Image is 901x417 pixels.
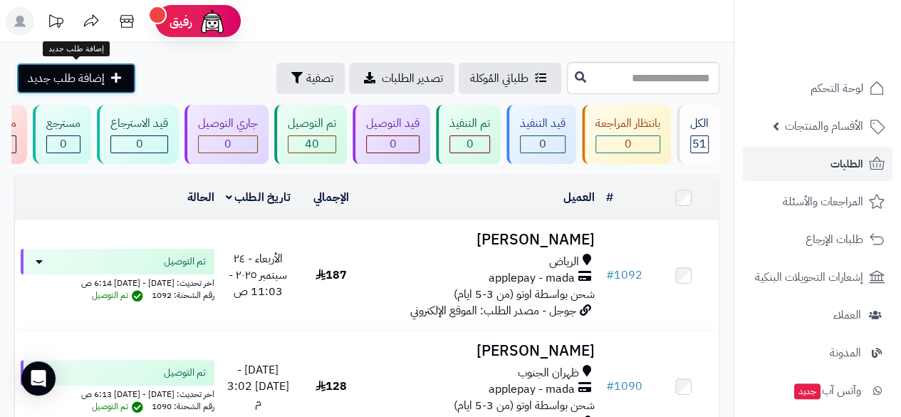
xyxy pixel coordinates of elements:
[288,115,336,132] div: تم التوصيل
[382,70,443,87] span: تصدير الطلبات
[595,115,660,132] div: بانتظار المراجعة
[674,105,722,164] a: الكل51
[136,135,143,153] span: 0
[743,71,892,105] a: لوحة التحكم
[306,70,333,87] span: تصفية
[606,267,642,284] a: #1092
[811,78,863,98] span: لوحة التحكم
[110,115,168,132] div: قيد الاسترجاع
[182,105,271,164] a: جاري التوصيل 0
[21,361,56,396] div: Open Intercom Messenger
[350,105,433,164] a: قيد التوصيل 0
[830,154,863,174] span: الطلبات
[187,189,214,206] a: الحالة
[785,116,863,136] span: الأقسام والمنتجات
[692,135,707,153] span: 51
[47,136,80,153] div: 0
[793,381,861,401] span: وآتس آب
[743,336,892,370] a: المدونة
[563,189,595,206] a: العميل
[92,289,147,302] span: تم التوصيل
[305,135,319,153] span: 40
[521,136,565,153] div: 0
[743,147,892,181] a: الطلبات
[606,378,642,395] a: #1090
[489,381,575,398] span: applepay - mada
[94,105,182,164] a: قيد الاسترجاع 0
[152,289,214,302] span: رقم الشحنة: 1092
[111,136,167,153] div: 0
[43,41,110,57] div: إضافة طلب جديد
[224,135,231,153] span: 0
[833,305,861,325] span: العملاء
[164,366,206,380] span: تم التوصيل
[518,365,579,381] span: ظهران الجنوب
[46,115,80,132] div: مسترجع
[152,400,214,413] span: رقم الشحنة: 1090
[806,230,863,249] span: طلبات الإرجاع
[316,378,347,395] span: 128
[164,254,206,269] span: تم التوصيل
[467,135,474,153] span: 0
[372,343,595,359] h3: [PERSON_NAME]
[690,115,709,132] div: الكل
[743,374,892,408] a: وآتس آبجديد
[288,136,335,153] div: 40
[349,63,454,94] a: تصدير الطلبات
[794,383,821,399] span: جديد
[804,36,887,66] img: logo-2.png
[433,105,504,164] a: تم التنفيذ 0
[504,105,579,164] a: قيد التنفيذ 0
[198,7,226,36] img: ai-face.png
[226,189,291,206] a: تاريخ الطلب
[271,105,350,164] a: تم التوصيل 40
[198,115,258,132] div: جاري التوصيل
[454,286,595,303] span: شحن بواسطة اوتو (من 3-5 ايام)
[489,270,575,287] span: applepay - mada
[606,267,614,284] span: #
[470,70,528,87] span: طلباتي المُوكلة
[92,400,147,413] span: تم التوصيل
[316,267,347,284] span: 187
[783,192,863,212] span: المراجعات والأسئلة
[449,115,490,132] div: تم التنفيذ
[21,386,214,401] div: اخر تحديث: [DATE] - [DATE] 6:13 ص
[830,343,861,363] span: المدونة
[743,185,892,219] a: المراجعات والأسئلة
[199,136,257,153] div: 0
[743,298,892,332] a: العملاء
[520,115,566,132] div: قيد التنفيذ
[227,361,289,411] span: [DATE] - [DATE] 3:02 م
[28,70,105,87] span: إضافة طلب جديد
[276,63,345,94] button: تصفية
[366,115,420,132] div: قيد التوصيل
[579,105,674,164] a: بانتظار المراجعة 0
[367,136,419,153] div: 0
[596,136,660,153] div: 0
[755,267,863,287] span: إشعارات التحويلات البنكية
[410,302,576,319] span: جوجل - مصدر الطلب: الموقع الإلكتروني
[549,254,579,270] span: الرياض
[38,7,73,39] a: تحديثات المنصة
[539,135,546,153] span: 0
[606,189,613,206] a: #
[450,136,489,153] div: 0
[625,135,632,153] span: 0
[170,13,192,30] span: رفيق
[743,260,892,294] a: إشعارات التحويلات البنكية
[743,222,892,257] a: طلبات الإرجاع
[30,105,94,164] a: مسترجع 0
[390,135,397,153] span: 0
[459,63,561,94] a: طلباتي المُوكلة
[60,135,67,153] span: 0
[229,250,287,300] span: الأربعاء - ٢٤ سبتمبر ٢٠٢٥ - 11:03 ص
[21,274,214,289] div: اخر تحديث: [DATE] - [DATE] 6:14 ص
[372,232,595,248] h3: [PERSON_NAME]
[16,63,136,94] a: إضافة طلب جديد
[454,397,595,414] span: شحن بواسطة اوتو (من 3-5 ايام)
[313,189,349,206] a: الإجمالي
[606,378,614,395] span: #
